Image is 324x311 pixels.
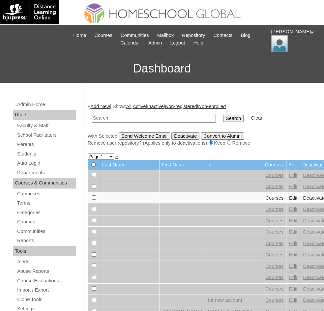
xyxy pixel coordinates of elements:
[266,286,284,292] a: Courses
[201,132,245,140] input: Convert to Alumni
[117,39,143,47] a: Calendar
[3,3,56,21] img: logo-white.png
[90,104,110,109] a: Add New
[251,115,262,121] a: Clear
[179,32,208,39] a: Repository
[126,104,131,109] a: All
[266,297,284,303] a: Courses
[266,195,284,201] a: Courses
[266,207,284,212] a: Courses
[160,160,205,170] td: First Name
[16,277,76,285] a: Course Evaluations
[289,286,297,292] a: Edit
[16,286,76,294] a: Import / Export
[266,264,284,269] a: Courses
[92,114,216,123] input: Search
[3,54,321,83] h3: Dashboard
[193,39,203,47] span: Help
[16,258,76,266] a: Alerts
[165,104,197,109] a: Non-registered
[271,28,318,52] div: [PERSON_NAME]
[16,140,76,149] a: Parents
[289,275,297,280] a: Edit
[241,32,250,39] span: Blog
[266,241,284,246] a: Courses
[198,104,226,109] a: Non-enrolled
[157,32,174,39] span: Mailbox
[205,160,262,170] td: Id
[70,32,89,39] a: Home
[237,32,253,39] a: Blog
[182,32,205,39] span: Repository
[286,160,300,170] td: Edit
[271,35,288,52] img: Ariane Ebuen
[289,264,297,269] a: Edit
[289,297,297,303] a: Edit
[88,140,317,147] div: Remove user repository? (Applies only to deactivations) Keep Remove
[16,159,76,167] a: Auto Login
[16,100,76,109] a: Admin Home
[289,195,297,201] a: Edit
[289,229,297,235] a: Edit
[147,104,164,109] a: Inactive
[266,218,284,223] a: Courses
[145,39,165,47] a: Admin
[171,132,199,140] input: Deactivate
[213,32,232,39] span: Contacts
[170,39,185,47] span: Logout
[16,227,76,236] a: Communities
[16,296,76,304] a: Clone Tools
[100,160,160,170] td: Last Name
[289,252,297,257] a: Edit
[263,160,286,170] td: Courses
[119,132,170,140] input: Send Welcome Email
[266,252,284,257] a: Courses
[94,32,112,39] span: Courses
[266,229,284,235] a: Courses
[121,32,149,39] span: Communities
[266,173,284,178] a: Courses
[13,110,76,120] div: Users
[16,131,76,139] a: School Facilitators
[266,184,284,189] a: Courses
[16,218,76,226] a: Courses
[115,154,118,159] a: »
[289,184,297,189] a: Edit
[73,32,86,39] span: Home
[88,103,317,147] div: + | Show: | | | |
[16,209,76,217] a: Categories
[133,104,146,109] a: Active
[88,132,317,147] div: With Selected:
[266,275,284,280] a: Courses
[154,32,177,39] a: Mailbox
[16,267,76,275] a: Abuse Reports
[289,173,297,178] a: Edit
[289,207,297,212] a: Edit
[190,39,206,47] a: Help
[16,122,76,130] a: Faculty & Staff
[16,190,76,198] a: Campuses
[16,199,76,207] a: Terms
[91,32,116,39] a: Courses
[16,150,76,158] a: Students
[167,39,189,47] a: Logout
[16,169,76,177] a: Departments
[223,115,244,122] input: Search
[148,39,162,47] span: Admin
[289,218,297,223] a: Edit
[289,241,297,246] a: Edit
[13,178,76,188] div: Courses & Communities
[13,246,76,257] div: Tools
[16,237,76,245] a: Reports
[120,39,140,47] span: Calendar
[117,32,152,39] a: Communities
[210,32,236,39] a: Contacts
[205,295,262,306] td: for new account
